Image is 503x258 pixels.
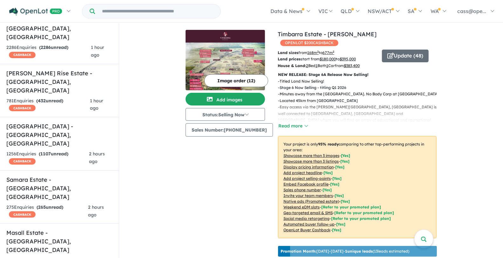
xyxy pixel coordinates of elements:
img: Openlot PRO Logo White [9,8,62,16]
div: 275 Enquir ies [6,204,88,219]
img: Timbarra Estate - Beveridge [186,43,265,90]
b: 1 unique leads [345,249,373,254]
h5: [PERSON_NAME] Rise Estate - [GEOGRAPHIC_DATA] , [GEOGRAPHIC_DATA] [6,69,112,95]
b: Land sizes [278,50,298,55]
span: [ Yes ] [335,165,344,169]
span: [ Yes ] [340,159,350,164]
span: 2 hours ago [89,151,105,164]
span: 1107 [40,151,51,157]
p: NEW RELEASE: Stage 6A Release Now Selling! [278,71,437,78]
u: Social media retargeting [283,216,330,221]
span: 265 [38,204,46,210]
p: - Stage 6 Now Selling - titling Q1 2026 [278,85,442,91]
span: 2 hours ago [88,204,104,218]
u: 1 [316,63,317,68]
span: 1 hour ago [91,44,104,58]
u: Add project headline [283,170,322,175]
span: CASHBACK [9,211,36,218]
span: [ Yes ] [323,187,332,192]
h5: Masall Estate - [GEOGRAPHIC_DATA] , [GEOGRAPHIC_DATA] [6,228,112,254]
u: Sales phone number [283,187,321,192]
p: - Minutes away from the [GEOGRAPHIC_DATA]. No Body Corp at [GEOGRAPHIC_DATA] [278,91,442,97]
u: Display pricing information [283,165,334,169]
u: Geo-targeted email & SMS [283,210,333,215]
u: 168 m [307,50,319,55]
u: 2 [306,63,308,68]
u: 677 m [323,50,334,55]
u: $ 383,400 [344,63,360,68]
u: Add project selling-points [283,176,331,181]
strong: ( unread) [39,44,68,50]
img: Timbarra Estate - Beveridge Logo [188,32,262,40]
span: [Yes] [341,199,350,204]
p: Your project is only comparing to other top-performing projects in your area: - - - - - - - - - -... [278,136,437,238]
sup: 2 [333,50,334,53]
p: [DATE] - [DATE] - ( 13 leads estimated) [281,248,409,254]
button: Read more [278,122,308,130]
u: Embed Facebook profile [283,182,329,187]
span: [ Yes ] [332,176,342,181]
span: cass@ope... [457,8,486,14]
span: [Refer to your promoted plan] [331,216,391,221]
a: Timbarra Estate - [PERSON_NAME] [278,31,377,38]
b: Promotion Month: [281,249,316,254]
span: [ Yes ] [335,193,344,198]
span: OPENLOT $ 200 CASHBACK [280,40,338,46]
p: Bed Bath Car from [278,63,377,69]
span: CASHBACK [9,105,36,111]
u: $ 180,000 [320,57,336,61]
u: Showcase more than 3 listings [283,159,339,164]
span: CASHBACK [9,52,36,58]
span: [Yes] [336,222,345,227]
div: 1256 Enquir ies [6,150,89,166]
span: 2286 [41,44,51,50]
span: 1 hour ago [90,98,103,111]
h5: Samara Estate - [GEOGRAPHIC_DATA] , [GEOGRAPHIC_DATA] [6,175,112,201]
u: Automated buyer follow-up [283,222,335,227]
u: Showcase more than 3 images [283,153,339,158]
button: Sales Number:[PHONE_NUMBER] [186,123,273,137]
input: Try estate name, suburb, builder or developer [96,4,219,18]
p: - Easy access via the [PERSON_NAME][GEOGRAPHIC_DATA], [GEOGRAPHIC_DATA] is well connected to [GEO... [278,104,442,130]
b: Land prices [278,57,301,61]
span: [Refer to your promoted plan] [334,210,394,215]
u: Native ads (Promoted estate) [283,199,339,204]
span: [ Yes ] [323,170,333,175]
h5: [GEOGRAPHIC_DATA] - [GEOGRAPHIC_DATA] , [GEOGRAPHIC_DATA] [6,122,112,148]
span: CASHBACK [9,158,36,165]
button: Image order (12) [204,74,268,87]
strong: ( unread) [36,98,63,104]
span: to [319,50,334,55]
u: 1 [326,63,328,68]
p: - Located 45km from [GEOGRAPHIC_DATA] [278,98,442,104]
button: Add images [186,93,265,105]
div: 781 Enquir ies [6,97,90,112]
u: Weekend eDM slots [283,205,320,209]
span: [ Yes ] [341,153,350,158]
strong: ( unread) [37,204,63,210]
span: to [336,57,356,61]
span: [Refer to your promoted plan] [321,205,381,209]
b: 95 % ready [318,142,339,146]
h5: WestWood Estate - [GEOGRAPHIC_DATA] , [GEOGRAPHIC_DATA] [6,16,112,41]
b: House & Land: [278,63,306,68]
sup: 2 [317,50,319,53]
u: $ 395,000 [340,57,356,61]
button: Status:Selling Now [186,108,265,121]
button: Update (48) [382,50,429,62]
p: from [278,50,377,56]
strong: ( unread) [39,151,68,157]
a: Timbarra Estate - Beveridge LogoTimbarra Estate - Beveridge [186,30,265,90]
p: - Titled Land Now Selling! [278,78,442,85]
span: [ Yes ] [330,182,339,187]
u: OpenLot Buyer Cashback [283,227,330,232]
div: 2286 Enquir ies [6,44,91,59]
u: Invite your team members [283,193,333,198]
p: start from [278,56,377,62]
span: [Yes] [332,227,341,232]
span: 432 [38,98,46,104]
